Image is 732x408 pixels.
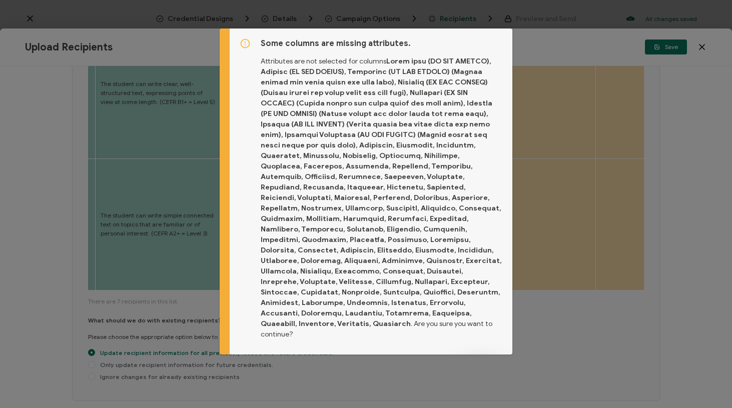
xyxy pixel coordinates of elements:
[220,28,512,355] div: dialog
[261,38,502,48] h5: Some columns are missing attributes.
[261,48,502,339] p: Attributes are not selected for columns . Are you sure you want to continue?
[682,360,732,408] iframe: Chat Widget
[682,360,732,408] div: Виджет чата
[261,57,502,328] b: Lorem ipsu (DO SIT AMETCO), Adipisc (EL SED DOEIUS), Temporinc (UT LAB ETDOLO) (Magnaa enimad min...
